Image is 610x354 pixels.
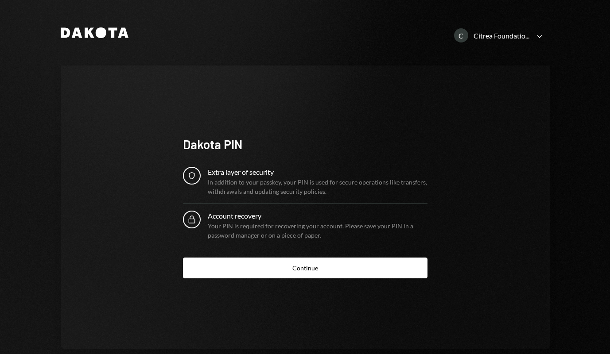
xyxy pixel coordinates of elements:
[454,28,468,42] div: C
[183,258,427,278] button: Continue
[208,211,427,221] div: Account recovery
[183,136,427,153] div: Dakota PIN
[208,221,427,240] div: Your PIN is required for recovering your account. Please save your PIN in a password manager or o...
[208,177,427,196] div: In addition to your passkey, your PIN is used for secure operations like transfers, withdrawals a...
[208,167,427,177] div: Extra layer of security
[474,31,529,40] div: Citrea Foundatio...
